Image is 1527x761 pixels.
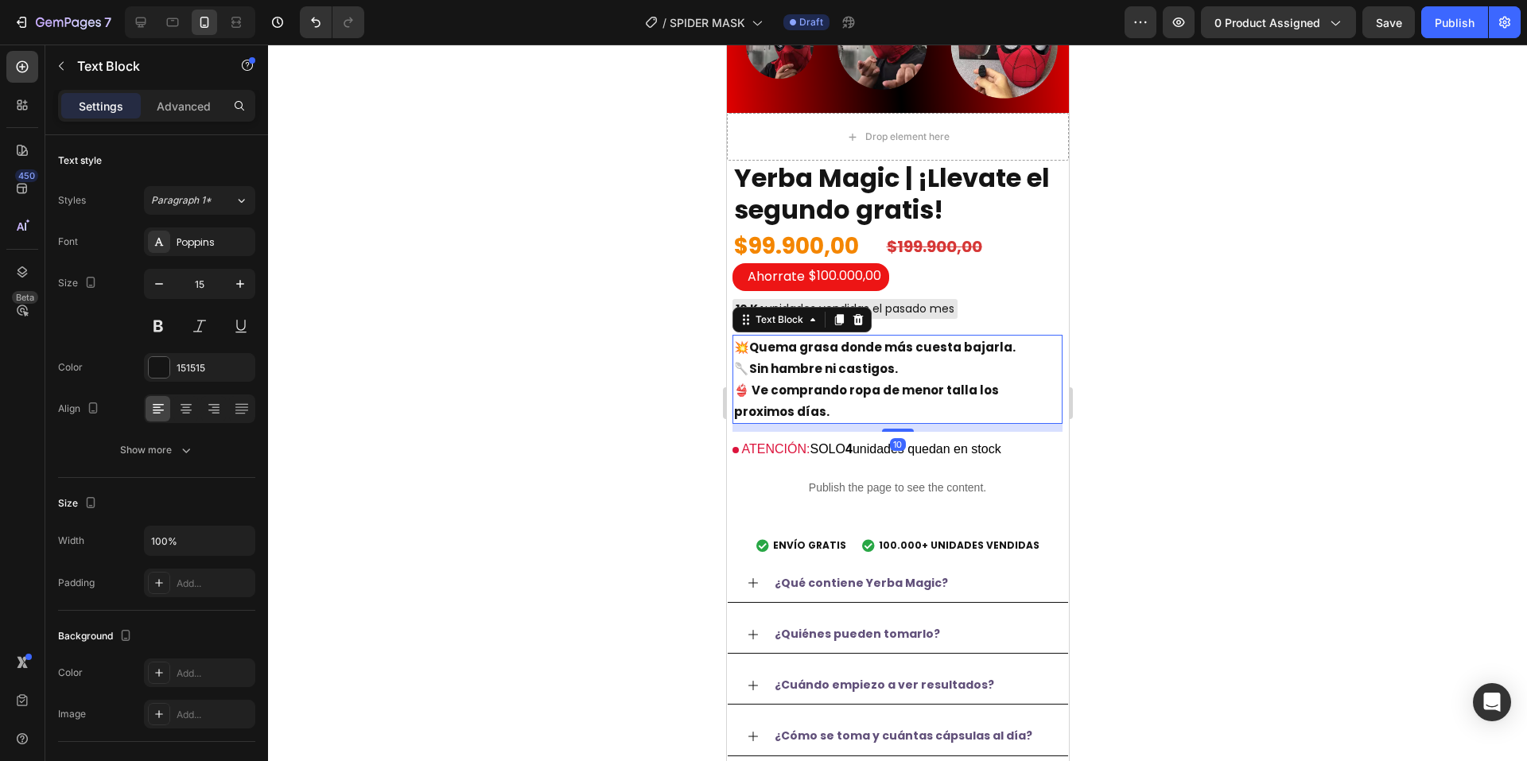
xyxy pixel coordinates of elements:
[15,169,38,182] div: 450
[177,666,251,681] div: Add...
[1435,14,1475,31] div: Publish
[58,398,103,420] div: Align
[58,436,255,464] button: Show more
[1473,683,1511,721] div: Open Intercom Messenger
[1201,6,1356,38] button: 0 product assigned
[727,45,1069,761] iframe: Design area
[177,708,251,722] div: Add...
[120,442,194,458] div: Show more
[151,193,212,208] span: Paragraph 1*
[6,6,119,38] button: 7
[58,576,95,590] div: Padding
[157,98,211,115] p: Advanced
[670,14,745,31] span: SPIDER MASK
[177,361,251,375] div: 151515
[12,291,38,304] div: Beta
[1376,16,1402,29] span: Save
[1362,6,1415,38] button: Save
[58,534,84,548] div: Width
[58,493,100,514] div: Size
[799,15,823,29] span: Draft
[58,707,86,721] div: Image
[1421,6,1488,38] button: Publish
[300,6,364,38] div: Undo/Redo
[58,626,135,647] div: Background
[58,193,86,208] div: Styles
[144,186,255,215] button: Paragraph 1*
[58,273,100,294] div: Size
[1214,14,1320,31] span: 0 product assigned
[177,235,251,250] div: Poppins
[58,666,83,680] div: Color
[177,577,251,591] div: Add...
[662,14,666,31] span: /
[145,526,254,555] input: Auto
[104,13,111,32] p: 7
[77,56,212,76] p: Text Block
[79,98,123,115] p: Settings
[58,360,83,375] div: Color
[58,235,78,249] div: Font
[58,153,102,168] div: Text style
